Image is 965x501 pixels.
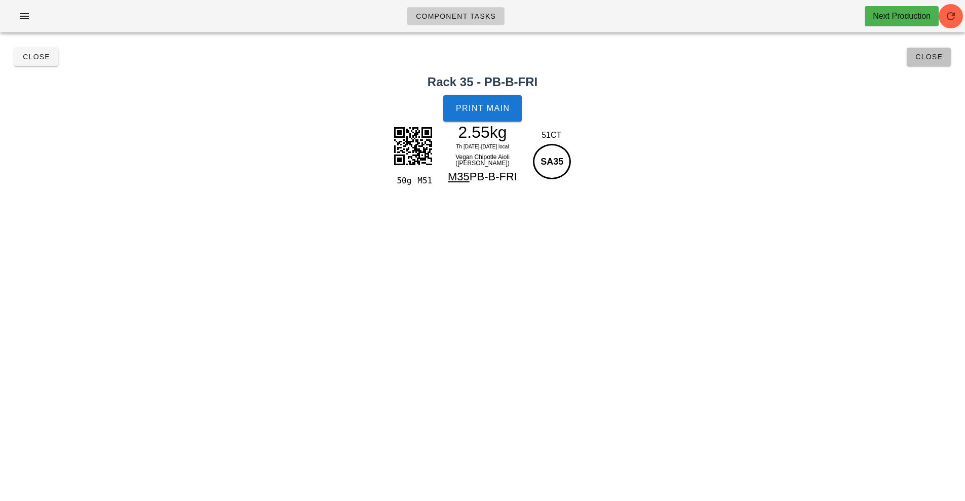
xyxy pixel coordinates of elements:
[413,174,434,187] div: M51
[915,53,943,61] span: Close
[14,48,58,66] button: Close
[533,144,571,179] div: SA35
[448,170,470,183] span: M35
[388,121,438,171] img: RRAwIQSlQRsTMgg2CWVCCEqDNiZkEGwSyoQQlAZtTMgg2CSUCSEoDdqYkEGwSSgTQlAatDEhg2CTUH8BrO8vPuSCpxgAAAAAS...
[443,95,521,122] button: Print Main
[439,125,527,140] div: 2.55kg
[393,174,413,187] div: 50g
[873,10,931,22] div: Next Production
[6,73,959,91] h2: Rack 35 - PB-B-FRI
[455,104,510,113] span: Print Main
[439,152,527,168] div: Vegan Chipotle Aioli ([PERSON_NAME])
[415,12,496,20] span: Component Tasks
[530,129,572,141] div: 51CT
[407,7,505,25] a: Component Tasks
[907,48,951,66] button: Close
[456,144,509,149] span: Th [DATE]-[DATE] local
[22,53,50,61] span: Close
[470,170,517,183] span: PB-B-FRI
